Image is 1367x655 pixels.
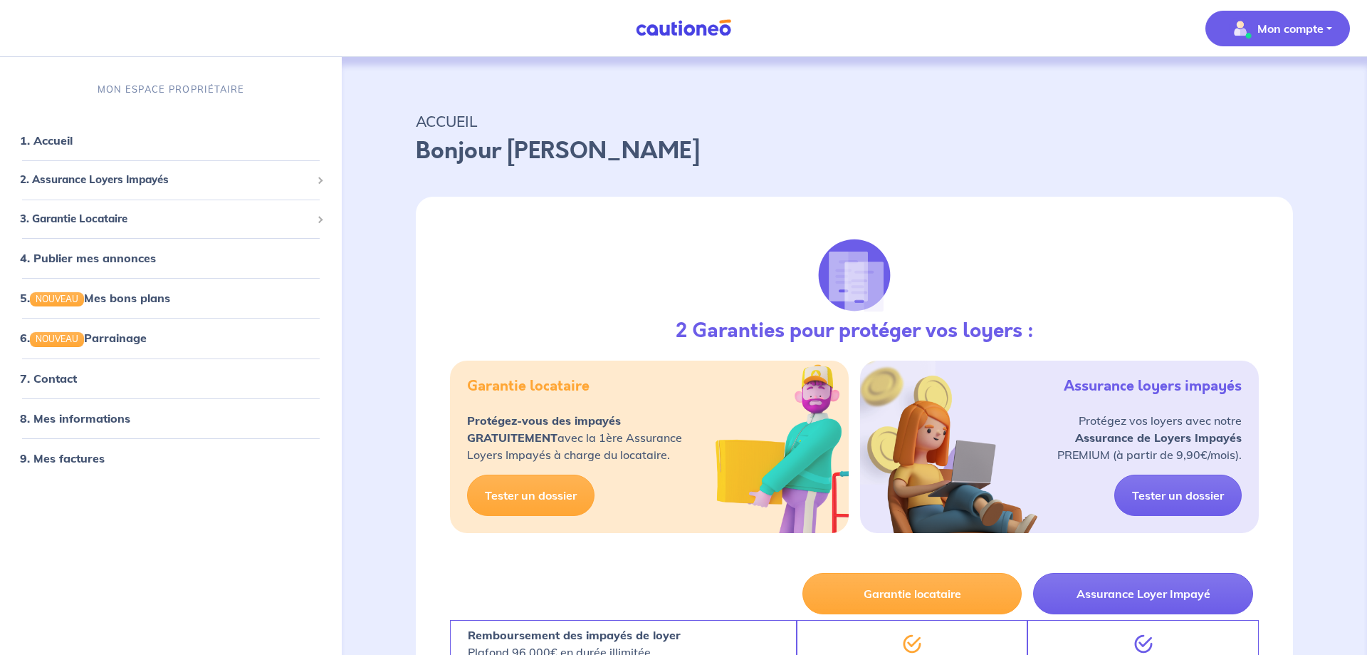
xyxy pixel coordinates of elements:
[20,251,156,265] a: 4. Publier mes annonces
[6,205,336,233] div: 3. Garantie Locataire
[1033,573,1253,614] button: Assurance Loyer Impayé
[6,284,336,312] div: 5.NOUVEAUMes bons plans
[468,628,681,642] strong: Remboursement des impayés de loyer
[1075,430,1242,445] strong: Assurance de Loyers Impayés
[1064,378,1242,395] h5: Assurance loyers impayés
[467,378,590,395] h5: Garantie locataire
[467,412,682,463] p: avec la 1ère Assurance Loyers Impayés à charge du locataire.
[6,363,336,392] div: 7. Contact
[20,291,170,305] a: 5.NOUVEAUMes bons plans
[802,573,1022,614] button: Garantie locataire
[6,324,336,352] div: 6.NOUVEAUParrainage
[20,331,147,345] a: 6.NOUVEAUParrainage
[630,19,737,37] img: Cautioneo
[6,443,336,472] div: 9. Mes factures
[1229,17,1252,40] img: illu_account_valid_menu.svg
[20,172,311,188] span: 2. Assurance Loyers Impayés
[1205,11,1350,46] button: illu_account_valid_menu.svgMon compte
[6,166,336,194] div: 2. Assurance Loyers Impayés
[1057,412,1242,463] p: Protégez vos loyers avec notre PREMIUM (à partir de 9,90€/mois).
[20,411,130,425] a: 8. Mes informations
[98,83,244,96] p: MON ESPACE PROPRIÉTAIRE
[20,211,311,227] span: 3. Garantie Locataire
[467,413,621,445] strong: Protégez-vous des impayés GRATUITEMENT
[6,126,336,155] div: 1. Accueil
[20,371,77,385] a: 7. Contact
[20,133,73,148] a: 1. Accueil
[416,134,1293,168] p: Bonjour [PERSON_NAME]
[1257,20,1324,37] p: Mon compte
[6,244,336,272] div: 4. Publier mes annonces
[467,475,595,516] a: Tester un dossier
[676,319,1034,344] h3: 2 Garanties pour protéger vos loyers :
[6,403,336,432] div: 8. Mes informations
[1114,475,1242,516] a: Tester un dossier
[416,108,1293,134] p: ACCUEIL
[20,450,105,465] a: 9. Mes factures
[816,237,893,314] img: justif-loupe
